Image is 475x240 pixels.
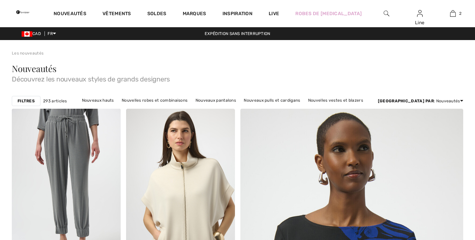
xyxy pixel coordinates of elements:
img: Canadian Dollar [22,31,32,37]
a: Nouveaux hauts [79,96,117,105]
a: Se connecter [417,10,423,16]
img: Mon panier [450,9,456,18]
a: Robes de [MEDICAL_DATA] [295,10,362,17]
strong: [GEOGRAPHIC_DATA] par [378,99,434,103]
span: 2 [459,10,462,16]
strong: Filtres [18,98,35,104]
span: FR [48,31,56,36]
a: Marques [183,11,206,18]
a: Nouvelles jupes [167,105,205,113]
a: Nouveaux vêtements d'extérieur [206,105,278,113]
a: Soldes [147,11,167,18]
a: Nouveautés [54,11,86,18]
a: Nouveaux pantalons [192,96,239,105]
img: Mes infos [417,9,423,18]
a: 2 [437,9,469,18]
span: Découvrez les nouveaux styles de grands designers [12,73,463,82]
a: Nouvelles robes et combinaisons [118,96,191,105]
img: 1ère Avenue [16,5,29,19]
a: Nouvelles vestes et blazers [305,96,366,105]
span: CAD [22,31,43,36]
span: Inspiration [222,11,253,18]
span: 293 articles [43,98,67,104]
a: Les nouveautés [12,51,43,56]
span: Nouveautés [12,63,57,74]
img: recherche [384,9,389,18]
a: Nouveaux pulls et cardigans [240,96,303,105]
a: Vêtements [102,11,131,18]
div: Line [404,19,436,26]
div: : Nouveautés [378,98,463,104]
a: Live [269,10,279,17]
